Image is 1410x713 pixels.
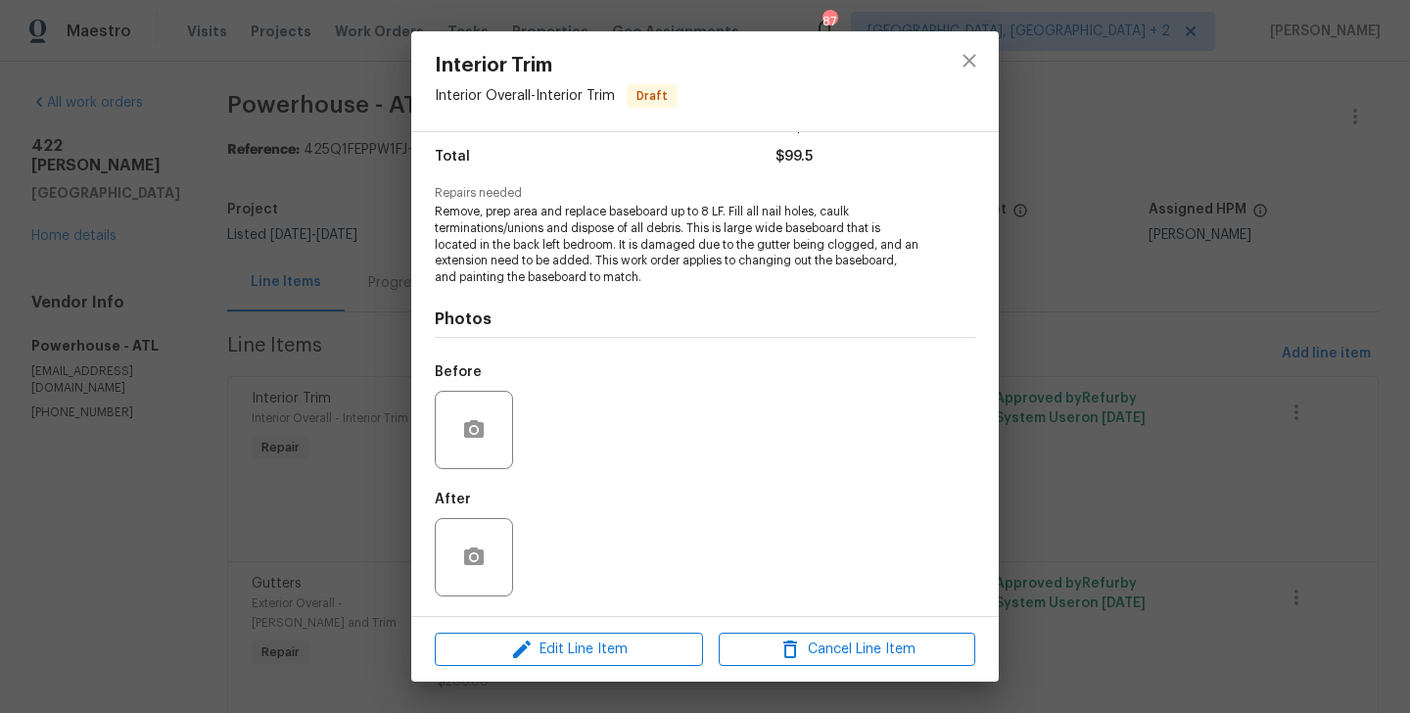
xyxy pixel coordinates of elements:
span: Draft [629,86,676,106]
button: Edit Line Item [435,633,703,667]
div: 87 [822,12,836,31]
span: Total [435,143,470,171]
span: $99.5 [775,143,813,171]
span: Remove, prep area and replace baseboard up to 8 LF. Fill all nail holes, caulk terminations/union... [435,204,921,286]
button: Cancel Line Item [719,633,975,667]
button: close [946,37,993,84]
span: Edit Line Item [441,638,697,662]
span: Repairs needed [435,187,975,200]
span: Cancel Line Item [725,638,969,662]
span: Interior Trim [435,55,678,76]
span: Interior Overall - Interior Trim [435,89,615,103]
h4: Photos [435,309,975,329]
h5: Before [435,365,482,379]
h5: After [435,493,471,506]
